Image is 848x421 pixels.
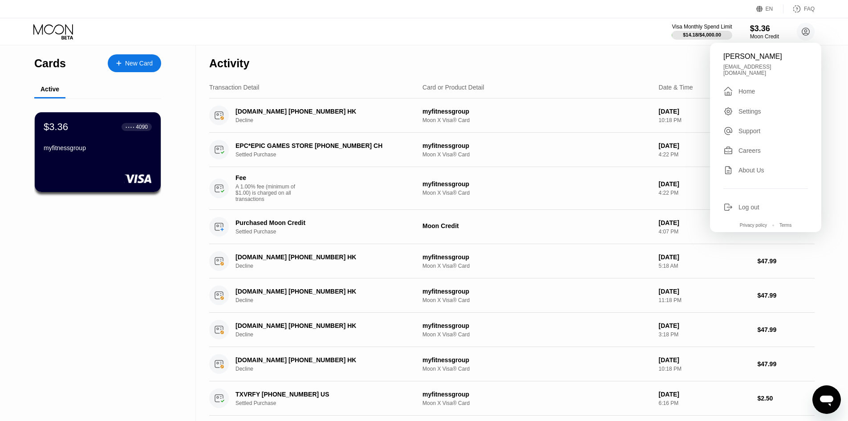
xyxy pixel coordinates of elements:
div: Home [723,86,808,97]
div: Privacy policy [740,223,767,228]
div: Moon X Visa® Card [422,331,652,338]
div: Careers [738,147,761,154]
div: Active [41,86,59,93]
div: Moon X Visa® Card [422,151,652,158]
div: $47.99 [757,292,815,299]
div: New Card [125,60,153,67]
div: Decline [235,263,421,269]
div: TXVRFY [PHONE_NUMBER] US [235,391,408,398]
div: [DOMAIN_NAME] [PHONE_NUMBER] HK [235,356,408,364]
div: EN [756,4,783,13]
div: 4:22 PM [659,190,751,196]
div: [DOMAIN_NAME] [PHONE_NUMBER] HK [235,288,408,295]
div: [DOMAIN_NAME] [PHONE_NUMBER] HKDeclinemyfitnessgroupMoon X Visa® Card[DATE]11:18 PM$47.99 [209,278,815,313]
div: $47.99 [757,360,815,368]
div: [DATE] [659,219,751,226]
div: [DATE] [659,322,751,329]
div: Decline [235,331,421,338]
div: Settled Purchase [235,229,421,235]
div: Log out [723,202,808,212]
div: myfitnessgroup [422,180,652,188]
div: Moon X Visa® Card [422,400,652,406]
div: [DOMAIN_NAME] [PHONE_NUMBER] HK [235,253,408,261]
div: Cards [34,57,66,70]
div: [DOMAIN_NAME] [PHONE_NUMBER] HKDeclinemyfitnessgroupMoon X Visa® Card[DATE]3:18 PM$47.99 [209,313,815,347]
div: About Us [723,165,808,175]
div: EPC*EPIC GAMES STORE [PHONE_NUMBER] CH [235,142,408,149]
div: $3.36● ● ● ●4090myfitnessgroup [35,112,161,192]
div: [DATE] [659,356,751,364]
div: About Us [738,167,764,174]
div: [DATE] [659,391,751,398]
div: $2.50 [757,395,815,402]
div: Moon X Visa® Card [422,366,652,372]
div: Home [738,88,755,95]
div: FAQ [783,4,815,13]
div:  [723,86,733,97]
div: myfitnessgroup [422,108,652,115]
div: FAQ [804,6,815,12]
div: New Card [108,54,161,72]
div: [DATE] [659,288,751,295]
div: 5:18 AM [659,263,751,269]
div: 6:16 PM [659,400,751,406]
div: myfitnessgroup [422,391,652,398]
div: myfitnessgroup [422,253,652,261]
div: [PERSON_NAME] [723,53,808,61]
div: [DOMAIN_NAME] [PHONE_NUMBER] HK [235,322,408,329]
div: Moon X Visa® Card [422,190,652,196]
div: myfitnessgroup [422,356,652,364]
div: Moon X Visa® Card [422,263,652,269]
div: 4:07 PM [659,229,751,235]
div: [DOMAIN_NAME] [PHONE_NUMBER] HK [235,108,408,115]
div: Settled Purchase [235,151,421,158]
div: Settled Purchase [235,400,421,406]
iframe: Button to launch messaging window [812,385,841,414]
div: ● ● ● ● [126,126,134,128]
div: myfitnessgroup [422,322,652,329]
div: Settings [738,108,761,115]
div: $47.99 [757,258,815,265]
div: TXVRFY [PHONE_NUMBER] USSettled PurchasemyfitnessgroupMoon X Visa® Card[DATE]6:16 PM$2.50 [209,381,815,416]
div: Settings [723,106,808,116]
div: Activity [209,57,249,70]
div: Date & Time [659,84,693,91]
div: Decline [235,117,421,123]
div: Purchased Moon Credit [235,219,408,226]
div: Moon X Visa® Card [422,117,652,123]
div: Visa Monthly Spend Limit [672,24,732,30]
div: Support [723,126,808,136]
div: $3.36Moon Credit [750,24,779,40]
div: Log out [738,204,759,211]
div: [EMAIL_ADDRESS][DOMAIN_NAME] [723,64,808,76]
div: Decline [235,297,421,303]
div: Moon Credit [750,33,779,40]
div: $47.99 [757,326,815,333]
div: 10:18 PM [659,366,751,372]
div: 4:22 PM [659,151,751,158]
div: Terms [779,223,791,228]
div: 11:18 PM [659,297,751,303]
div: myfitnessgroup [44,144,152,151]
div: $14.18 / $4,000.00 [683,32,721,37]
div: Transaction Detail [209,84,259,91]
div: $3.36 [44,121,68,133]
div: Purchased Moon CreditSettled PurchaseMoon Credit[DATE]4:07 PM$12.01 [209,210,815,244]
div: Moon Credit [422,222,652,229]
div: myfitnessgroup [422,142,652,149]
div: $3.36 [750,24,779,33]
div: 10:18 PM [659,117,751,123]
div: Fee [235,174,298,181]
div: Support [738,127,760,135]
div: Moon X Visa® Card [422,297,652,303]
div: Careers [723,146,808,155]
div: 3:18 PM [659,331,751,338]
div: Visa Monthly Spend Limit$14.18/$4,000.00 [672,24,732,40]
div: Card or Product Detail [422,84,484,91]
div: EPC*EPIC GAMES STORE [PHONE_NUMBER] CHSettled PurchasemyfitnessgroupMoon X Visa® Card[DATE]4:22 P... [209,133,815,167]
div: [DATE] [659,253,751,261]
div: myfitnessgroup [422,288,652,295]
div: [DATE] [659,142,751,149]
